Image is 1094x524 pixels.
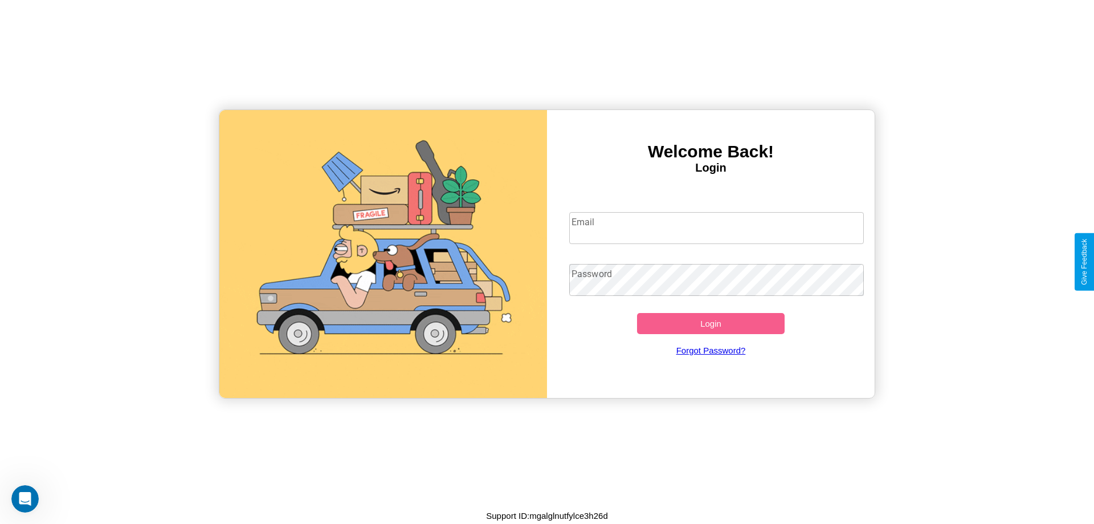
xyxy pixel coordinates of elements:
[11,485,39,513] iframe: Intercom live chat
[637,313,785,334] button: Login
[564,334,859,367] a: Forgot Password?
[547,161,875,174] h4: Login
[547,142,875,161] h3: Welcome Back!
[1080,239,1088,285] div: Give Feedback
[486,508,607,523] p: Support ID: mgalglnutfylce3h26d
[219,110,547,398] img: gif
